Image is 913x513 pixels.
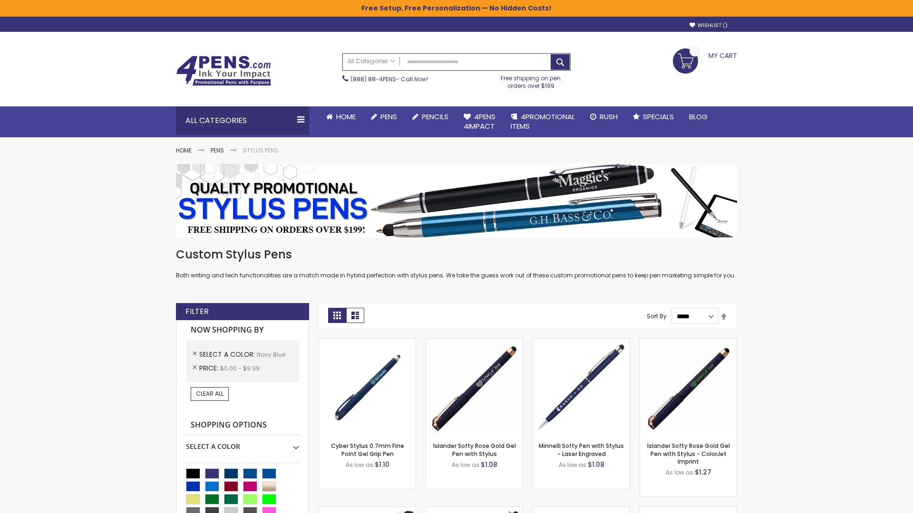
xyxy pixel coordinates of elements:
span: $1.08 [481,460,497,469]
a: Rush [583,106,625,127]
a: Pencils [405,106,456,127]
a: Wishlist [690,22,728,29]
img: 4Pens Custom Pens and Promotional Products [176,56,271,86]
strong: Grid [328,308,346,323]
span: Blog [689,112,708,122]
img: Islander Softy Rose Gold Gel Pen with Stylus-Navy Blue [426,339,523,435]
a: Specials [625,106,681,127]
span: All Categories [348,57,395,65]
h1: Custom Stylus Pens [176,247,737,262]
a: Home [319,106,363,127]
a: Blog [681,106,715,127]
span: Rush [600,112,618,122]
span: Select A Color [199,350,257,359]
img: Stylus Pens [176,164,737,237]
span: As low as [666,468,693,476]
div: Free shipping on pen orders over $199 [491,71,571,90]
span: 4PROMOTIONAL ITEMS [511,112,575,131]
span: $0.00 - $9.99 [220,364,260,372]
a: Cyber Stylus 0.7mm Fine Point Gel Grip Pen-Navy Blue [319,338,416,346]
a: (888) 88-4PENS [350,75,396,83]
span: Price [199,363,220,373]
div: All Categories [176,106,309,135]
span: Pens [380,112,397,122]
a: All Categories [343,54,400,69]
a: Islander Softy Rose Gold Gel Pen with Stylus-Navy Blue [426,338,523,346]
span: Home [336,112,356,122]
a: Minnelli Softy Pen with Stylus - Laser Engraved-Navy Blue [533,338,630,346]
strong: Now Shopping by [186,320,299,340]
a: 4Pens4impact [456,106,503,137]
a: Islander Softy Rose Gold Gel Pen with Stylus - ColorJet Imprint [647,442,730,465]
span: Pencils [422,112,448,122]
span: Navy Blue [257,351,285,359]
div: Select A Color [186,435,299,451]
strong: Shopping Options [186,415,299,436]
a: Home [176,146,192,154]
a: Pens [211,146,224,154]
span: Clear All [196,389,223,398]
a: Minnelli Softy Pen with Stylus - Laser Engraved [539,442,624,457]
a: 4PROMOTIONALITEMS [503,106,583,137]
a: Pens [363,106,405,127]
span: As low as [346,461,373,469]
span: $1.10 [375,460,389,469]
span: Specials [643,112,674,122]
span: 4Pens 4impact [464,112,495,131]
span: As low as [452,461,479,469]
span: - Call Now! [350,75,428,83]
span: As low as [559,461,586,469]
img: Cyber Stylus 0.7mm Fine Point Gel Grip Pen-Navy Blue [319,339,416,435]
a: Cyber Stylus 0.7mm Fine Point Gel Grip Pen [331,442,404,457]
img: Minnelli Softy Pen with Stylus - Laser Engraved-Navy Blue [533,339,630,435]
img: Islander Softy Rose Gold Gel Pen with Stylus - ColorJet Imprint-Navy Blue [640,339,737,435]
label: Sort By [647,312,667,320]
span: $1.27 [695,467,711,477]
a: Islander Softy Rose Gold Gel Pen with Stylus - ColorJet Imprint-Navy Blue [640,338,737,346]
strong: Filter [185,306,209,317]
span: $1.08 [588,460,604,469]
a: Islander Softy Rose Gold Gel Pen with Stylus [433,442,516,457]
a: Clear All [191,387,229,400]
strong: Stylus Pens [243,146,278,154]
div: Both writing and tech functionalities are a match made in hybrid perfection with stylus pens. We ... [176,247,737,280]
